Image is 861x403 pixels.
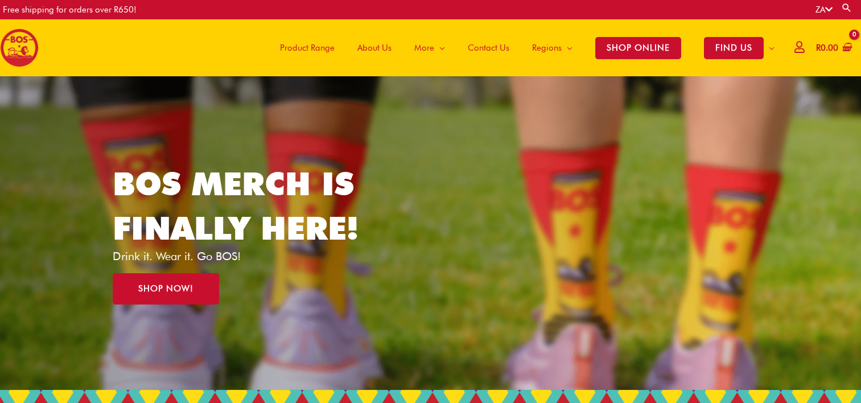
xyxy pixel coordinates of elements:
[815,5,833,15] a: ZA
[521,19,584,76] a: Regions
[357,31,392,65] span: About Us
[346,19,403,76] a: About Us
[704,37,764,59] span: FIND US
[456,19,521,76] a: Contact Us
[814,35,852,61] a: View Shopping Cart, empty
[260,19,786,76] nav: Site Navigation
[841,2,852,13] a: Search button
[595,37,681,59] span: SHOP ONLINE
[138,285,193,293] span: SHOP NOW!
[468,31,509,65] span: Contact Us
[403,19,456,76] a: More
[113,165,359,247] a: BOS MERCH IS FINALLY HERE!
[584,19,693,76] a: SHOP ONLINE
[280,31,335,65] span: Product Range
[532,31,562,65] span: Regions
[113,250,376,262] p: Drink it. Wear it. Go BOS!
[816,43,838,53] bdi: 0.00
[113,273,219,305] a: SHOP NOW!
[414,31,434,65] span: More
[816,43,821,53] span: R
[269,19,346,76] a: Product Range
